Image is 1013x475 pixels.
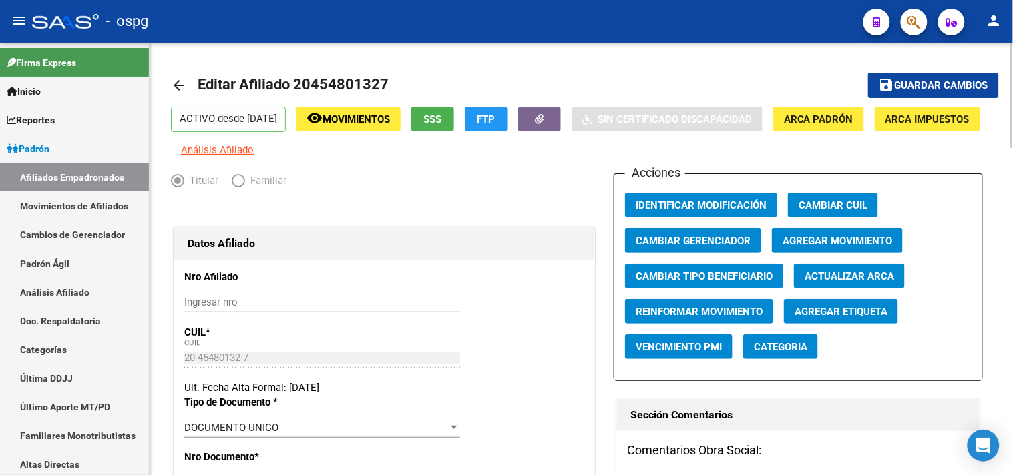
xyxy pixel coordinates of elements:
[625,193,777,217] button: Identificar Modificación
[296,107,401,131] button: Movimientos
[784,113,853,125] span: ARCA Padrón
[784,299,898,324] button: Agregar Etiqueta
[754,341,807,353] span: Categoria
[171,107,286,132] p: ACTIVO desde [DATE]
[198,76,389,93] span: Editar Afiliado 20454801327
[636,341,722,353] span: Vencimiento PMI
[743,334,818,359] button: Categoria
[171,177,300,189] mat-radio-group: Elija una opción
[7,55,76,70] span: Firma Express
[424,113,442,125] span: SSS
[636,235,751,247] span: Cambiar Gerenciador
[783,235,892,247] span: Agregar Movimiento
[184,395,305,410] p: Tipo de Documento *
[794,264,905,288] button: Actualizar ARCA
[188,233,581,254] h1: Datos Afiliado
[7,141,49,156] span: Padrón
[636,270,773,282] span: Cambiar Tipo Beneficiario
[184,173,218,188] span: Titular
[968,430,1000,462] div: Open Intercom Messenger
[184,450,305,464] p: Nro Documento
[879,77,895,93] mat-icon: save
[772,228,903,253] button: Agregar Movimiento
[773,107,864,131] button: ARCA Padrón
[323,113,390,125] span: Movimientos
[11,13,27,29] mat-icon: menu
[625,228,761,253] button: Cambiar Gerenciador
[184,325,305,340] p: CUIL
[465,107,508,131] button: FTP
[788,193,878,217] button: Cambiar CUIL
[636,306,763,318] span: Reinformar Movimiento
[627,441,970,460] h3: Comentarios Obra Social:
[598,113,752,125] span: Sin Certificado Discapacidad
[184,422,278,434] span: DOCUMENTO UNICO
[875,107,980,131] button: ARCA Impuestos
[171,77,187,93] mat-icon: arrow_back
[184,380,584,395] div: Ult. Fecha Alta Formal: [DATE]
[106,7,148,36] span: - ospg
[625,264,783,288] button: Cambiar Tipo Beneficiario
[986,13,1002,29] mat-icon: person
[7,84,41,99] span: Inicio
[411,107,454,131] button: SSS
[307,110,323,126] mat-icon: remove_red_eye
[625,163,685,182] h3: Acciones
[895,80,988,92] span: Guardar cambios
[795,306,887,318] span: Agregar Etiqueta
[630,404,966,426] h1: Sección Comentarios
[245,173,286,188] span: Familiar
[181,144,254,156] span: Análisis Afiliado
[625,299,773,324] button: Reinformar Movimiento
[572,107,763,131] button: Sin Certificado Discapacidad
[805,270,894,282] span: Actualizar ARCA
[868,73,999,97] button: Guardar cambios
[184,270,305,284] p: Nro Afiliado
[799,199,867,211] span: Cambiar CUIL
[885,113,970,125] span: ARCA Impuestos
[7,113,55,127] span: Reportes
[477,113,495,125] span: FTP
[636,199,767,211] span: Identificar Modificación
[625,334,733,359] button: Vencimiento PMI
